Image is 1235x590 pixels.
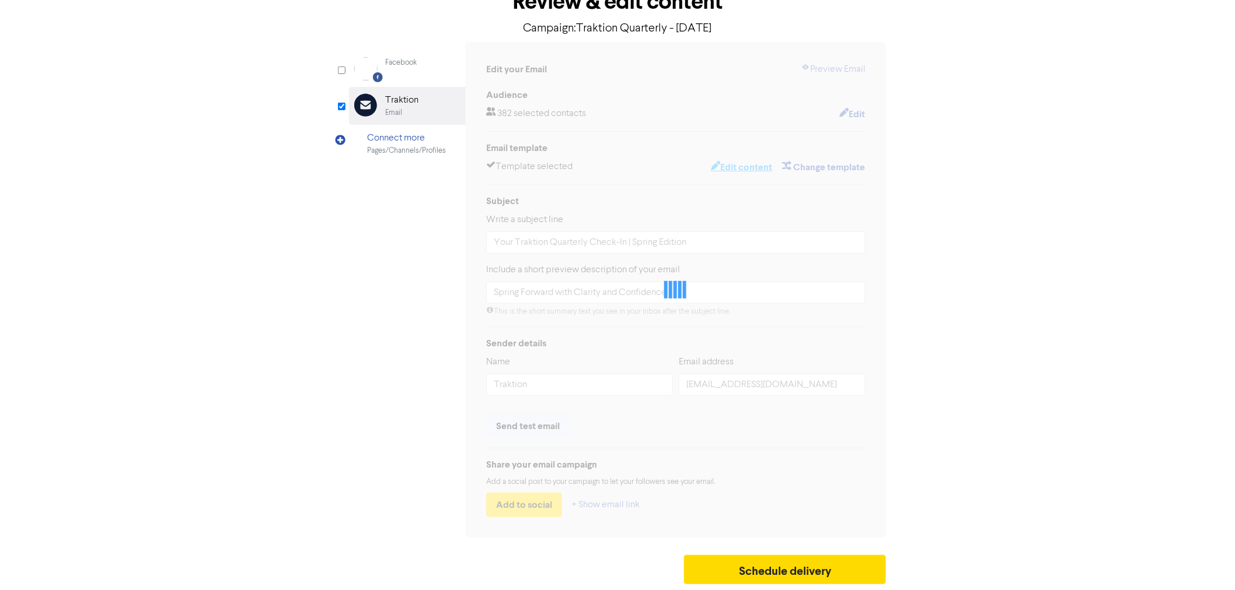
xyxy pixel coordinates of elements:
div: Traktion [385,93,418,107]
div: Connect morePages/Channels/Profiles [349,125,466,163]
img: Facebook [354,57,378,80]
div: Facebook [385,57,417,68]
div: TraktionEmail [349,87,466,125]
div: Email [385,107,402,118]
p: Campaign: Traktion Quarterly - [DATE] [349,20,886,37]
div: Facebook Facebook [349,51,466,87]
iframe: Chat Widget [1177,534,1235,590]
div: Pages/Channels/Profiles [367,145,446,156]
div: Connect more [367,131,446,145]
button: Schedule delivery [684,555,886,584]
